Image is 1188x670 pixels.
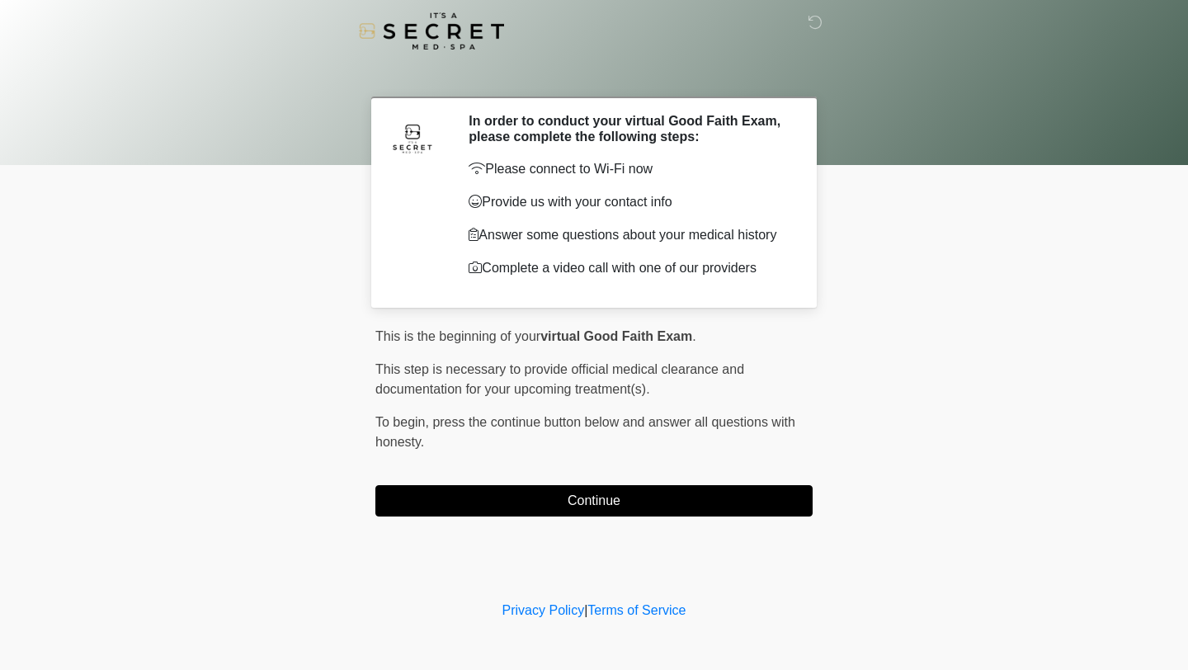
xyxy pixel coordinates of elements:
span: This step is necessary to provide official medical clearance and documentation for your upcoming ... [375,362,744,396]
span: . [692,329,695,343]
strong: virtual Good Faith Exam [540,329,692,343]
p: Answer some questions about your medical history [469,225,788,245]
span: To begin, [375,415,432,429]
p: Complete a video call with one of our providers [469,258,788,278]
a: Privacy Policy [502,603,585,617]
p: Provide us with your contact info [469,192,788,212]
h1: ‎ ‎ [363,59,825,90]
span: press the continue button below and answer all questions with honesty. [375,415,795,449]
a: Terms of Service [587,603,686,617]
a: | [584,603,587,617]
h2: In order to conduct your virtual Good Faith Exam, please complete the following steps: [469,113,788,144]
img: Agent Avatar [388,113,437,163]
img: It's A Secret Med Spa Logo [359,12,504,50]
span: This is the beginning of your [375,329,540,343]
button: Continue [375,485,813,517]
p: Please connect to Wi-Fi now [469,159,788,179]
